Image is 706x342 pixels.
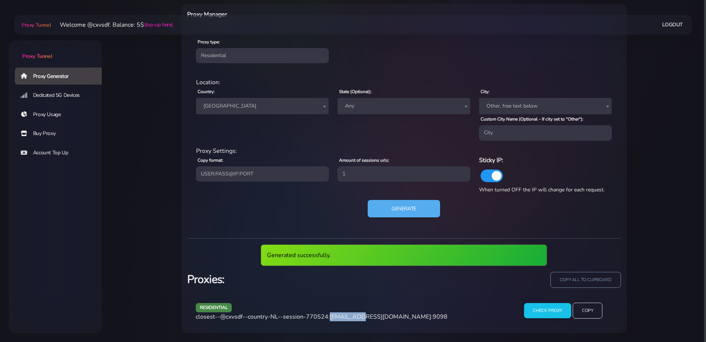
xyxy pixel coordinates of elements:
input: City [479,125,612,140]
a: Proxy Tunnel [9,40,102,60]
span: Proxy Tunnel [22,22,51,29]
label: Custom City Name (Optional - If city set to "Other"): [481,116,583,122]
li: Welcome @cxvsdf. Balance: 5$ [51,20,173,29]
input: copy all to clipboard [550,272,621,288]
div: Location: [192,78,616,87]
span: Netherlands [196,98,329,114]
div: Generated successfully. [261,244,547,266]
a: (top-up here) [144,21,173,29]
label: Country: [198,88,215,95]
span: Any [342,101,466,111]
a: Account Top Up [15,144,108,161]
span: residential [196,303,232,312]
a: Buy Proxy [15,125,108,142]
a: Proxy Usage [15,106,108,123]
label: City: [481,88,489,95]
div: Proxy Settings: [192,147,616,155]
label: Proxy type: [198,39,220,45]
iframe: Webchat Widget [670,306,697,333]
button: Generate [368,200,440,218]
input: Copy [573,303,602,319]
label: Amount of sessions urls: [339,157,389,164]
a: Proxy Tunnel [20,19,51,31]
a: Dedicated 5G Devices [15,87,108,104]
span: Netherlands [201,101,324,111]
h6: Proxy Manager [187,10,436,19]
a: Logout [662,18,683,32]
span: Other, free text below [479,98,612,114]
span: Any [338,98,470,114]
label: State (Optional): [339,88,372,95]
label: Copy format: [198,157,223,164]
span: Other, free text below [484,101,607,111]
a: Proxy Generator [15,68,108,85]
span: When turned OFF the IP will change for each request. [479,186,605,193]
input: Check Proxy [524,303,571,318]
span: Proxy Tunnel [22,53,52,60]
span: closest--@cxvsdf--country-NL--session-770524:[EMAIL_ADDRESS][DOMAIN_NAME]:9098 [196,313,448,321]
h3: Proxies: [187,272,400,287]
h6: Sticky IP: [479,155,612,165]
